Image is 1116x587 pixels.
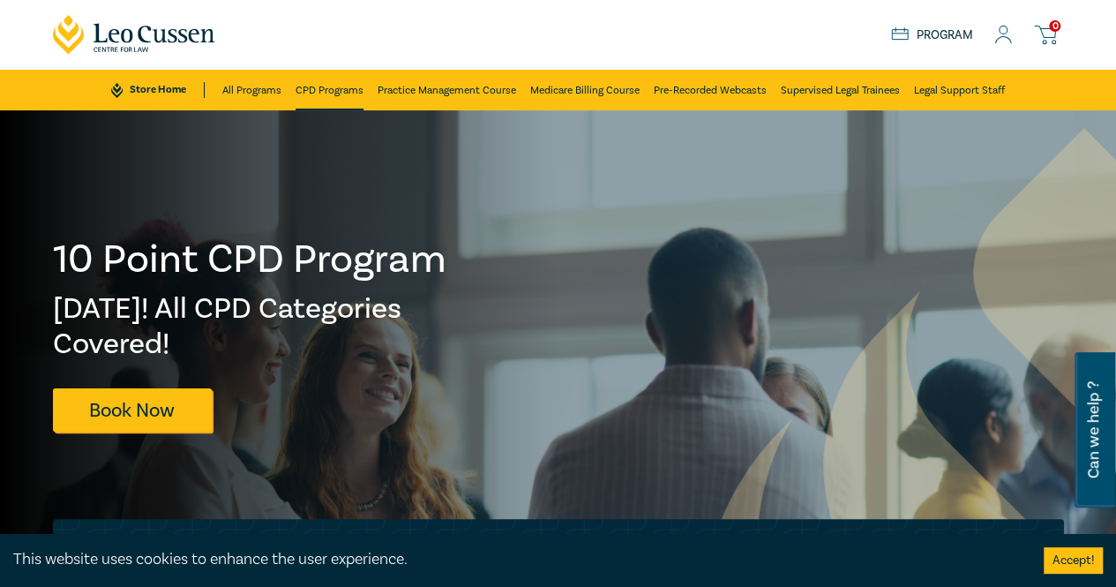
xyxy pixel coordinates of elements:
[1044,547,1103,574] button: Accept cookies
[296,70,363,110] a: CPD Programs
[1049,20,1060,32] span: 0
[891,27,973,43] a: Program
[13,548,1017,571] div: This website uses cookies to enhance the user experience.
[222,70,281,110] a: All Programs
[111,82,204,98] a: Store Home
[378,70,516,110] a: Practice Management Course
[53,291,448,362] h2: [DATE]! All CPD Categories Covered!
[1085,363,1102,497] span: Can we help ?
[914,70,1005,110] a: Legal Support Staff
[781,70,900,110] a: Supervised Legal Trainees
[53,388,212,432] a: Book Now
[654,70,767,110] a: Pre-Recorded Webcasts
[53,237,448,282] h1: 10 Point CPD Program
[530,70,640,110] a: Medicare Billing Course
